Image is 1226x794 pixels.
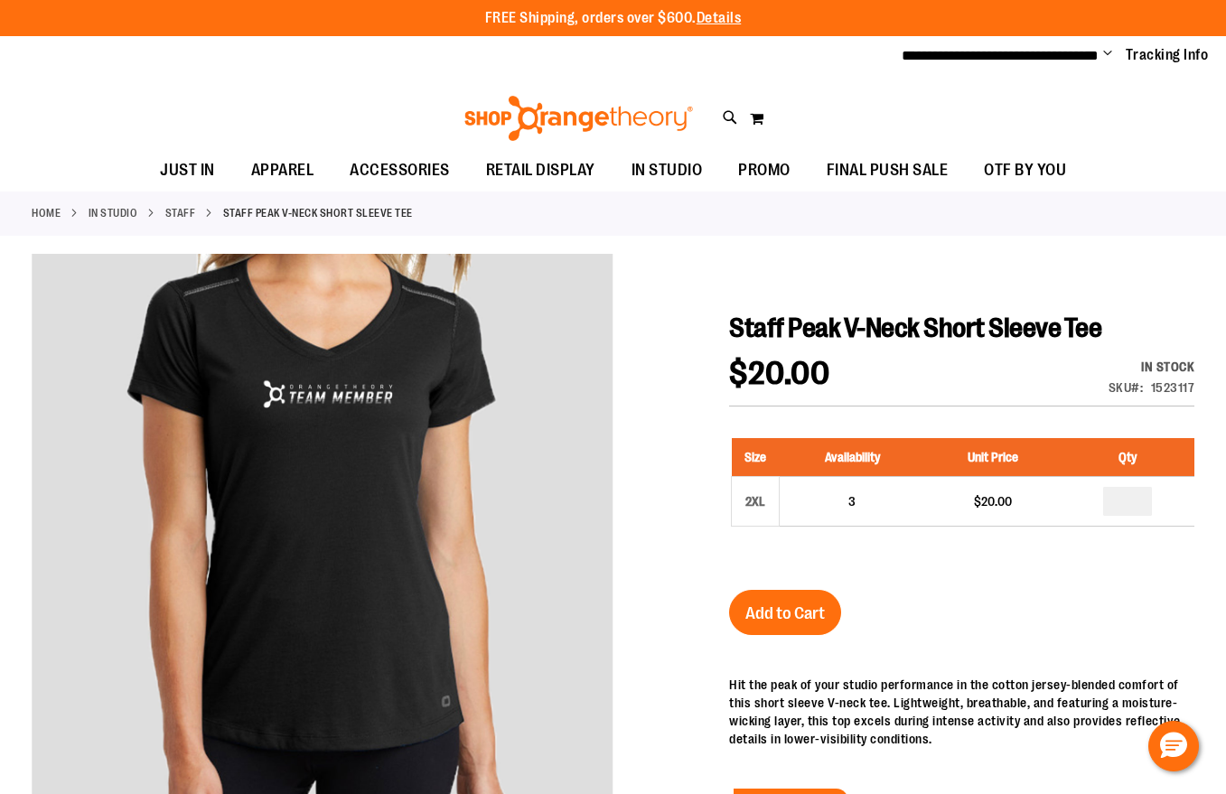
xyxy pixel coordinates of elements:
[934,492,1053,510] div: $20.00
[632,150,703,191] span: IN STUDIO
[729,313,1101,343] span: Staff Peak V-Neck Short Sleeve Tee
[697,10,742,26] a: Details
[142,150,233,191] a: JUST IN
[350,150,450,191] span: ACCESSORIES
[1103,46,1112,64] button: Account menu
[160,150,215,191] span: JUST IN
[729,676,1194,748] p: Hit the peak of your studio performance in the cotton jersey-blended comfort of this short sleeve...
[89,205,138,221] a: IN STUDIO
[1148,721,1199,771] button: Hello, have a question? Let’s chat.
[1062,438,1194,477] th: Qty
[165,205,196,221] a: Staff
[1109,358,1195,376] div: In stock
[738,150,791,191] span: PROMO
[32,205,61,221] a: Home
[745,603,825,623] span: Add to Cart
[742,488,769,515] div: 2XL
[720,150,809,191] a: PROMO
[729,355,829,392] span: $20.00
[732,438,780,477] th: Size
[848,494,856,509] span: 3
[486,150,595,191] span: RETAIL DISPLAY
[332,150,468,191] a: ACCESSORIES
[1109,358,1195,376] div: Availability
[251,150,314,191] span: APPAREL
[966,150,1084,191] a: OTF BY YOU
[729,590,841,635] button: Add to Cart
[223,205,413,221] strong: Staff Peak V-Neck Short Sleeve Tee
[1126,45,1209,65] a: Tracking Info
[1109,380,1144,395] strong: SKU
[984,150,1066,191] span: OTF BY YOU
[780,438,925,477] th: Availability
[1151,378,1195,397] div: 1523117
[809,150,967,191] a: FINAL PUSH SALE
[462,96,696,141] img: Shop Orangetheory
[485,8,742,29] p: FREE Shipping, orders over $600.
[827,150,949,191] span: FINAL PUSH SALE
[613,150,721,191] a: IN STUDIO
[233,150,332,191] a: APPAREL
[468,150,613,191] a: RETAIL DISPLAY
[925,438,1062,477] th: Unit Price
